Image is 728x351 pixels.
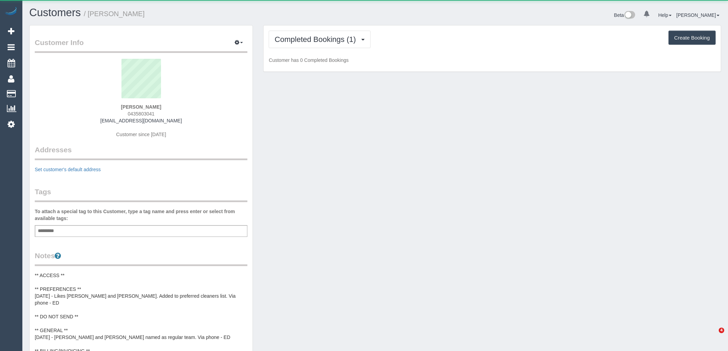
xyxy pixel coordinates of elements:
[121,104,161,110] strong: [PERSON_NAME]
[128,111,154,117] span: 0435803041
[35,187,247,202] legend: Tags
[676,12,719,18] a: [PERSON_NAME]
[275,35,359,44] span: Completed Bookings (1)
[658,12,672,18] a: Help
[29,7,81,19] a: Customers
[705,328,721,344] iframe: Intercom live chat
[668,31,716,45] button: Create Booking
[269,57,716,64] p: Customer has 0 Completed Bookings
[84,10,145,18] small: / [PERSON_NAME]
[269,31,371,48] button: Completed Bookings (1)
[116,132,166,137] span: Customer since [DATE]
[35,208,247,222] label: To attach a special tag to this Customer, type a tag name and press enter or select from availabl...
[719,328,724,333] span: 4
[100,118,182,123] a: [EMAIL_ADDRESS][DOMAIN_NAME]
[35,167,101,172] a: Set customer's default address
[4,7,18,17] img: Automaid Logo
[35,37,247,53] legend: Customer Info
[614,12,635,18] a: Beta
[35,251,247,266] legend: Notes
[624,11,635,20] img: New interface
